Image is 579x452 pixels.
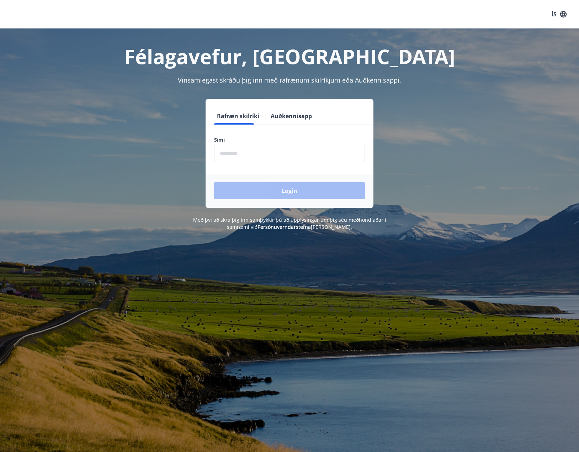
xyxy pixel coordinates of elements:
[193,216,386,230] span: Með því að skrá þig inn samþykkir þú að upplýsingar um þig séu meðhöndlaðar í samræmi við [PERSON...
[268,107,315,125] button: Auðkennisapp
[178,76,401,84] span: Vinsamlegast skráðu þig inn með rafrænum skilríkjum eða Auðkennisappi.
[548,8,570,21] button: ÍS
[257,224,311,230] a: Persónuverndarstefna
[214,136,365,143] label: Sími
[42,43,537,70] h1: Félagavefur, [GEOGRAPHIC_DATA]
[214,107,262,125] button: Rafræn skilríki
